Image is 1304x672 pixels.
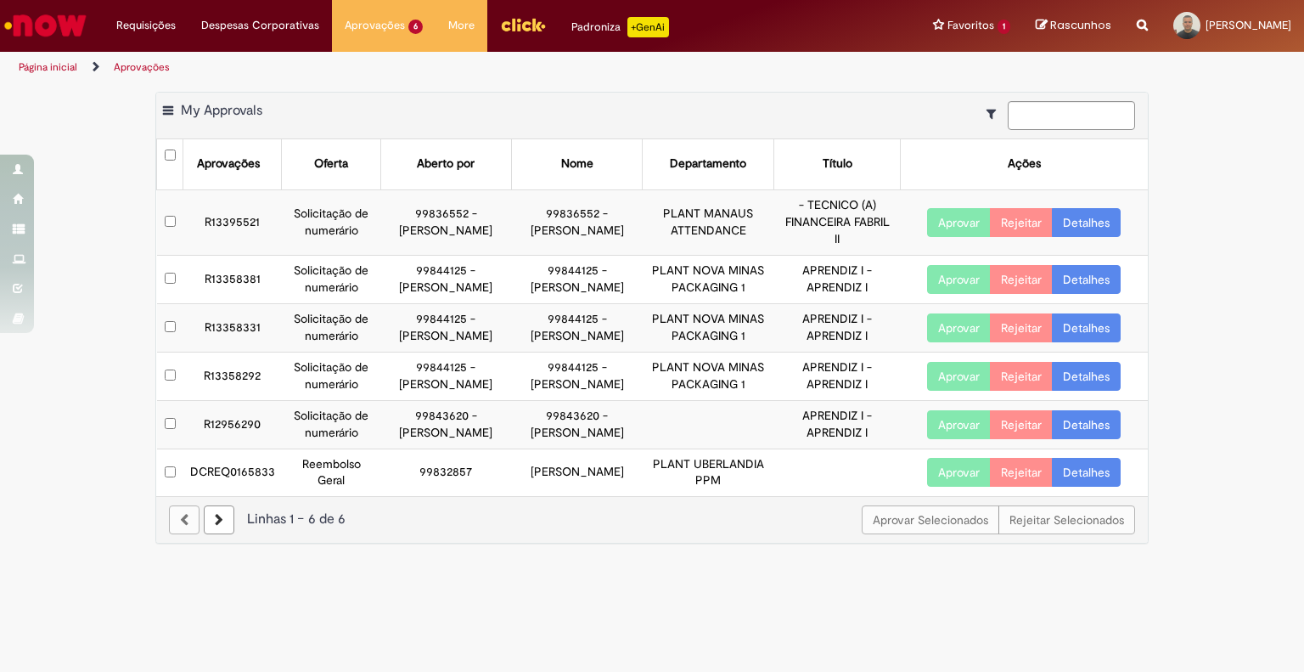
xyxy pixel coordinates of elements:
td: 99844125 - [PERSON_NAME] [380,255,511,303]
div: Ações [1008,155,1041,172]
a: Página inicial [19,60,77,74]
td: APRENDIZ I - APRENDIZ I [774,400,900,449]
td: DCREQ0165833 [183,449,282,496]
td: Solicitação de numerário [282,303,380,352]
td: 99844125 - [PERSON_NAME] [380,303,511,352]
button: Aprovar [927,410,991,439]
p: +GenAi [627,17,669,37]
td: PLANT NOVA MINAS PACKAGING 1 [643,303,774,352]
span: Rascunhos [1050,17,1111,33]
img: click_logo_yellow_360x200.png [500,12,546,37]
a: Aprovações [114,60,170,74]
td: 99836552 - [PERSON_NAME] [380,189,511,255]
button: Rejeitar [990,362,1053,391]
td: 99844125 - [PERSON_NAME] [512,303,643,352]
span: Despesas Corporativas [201,17,319,34]
img: ServiceNow [2,8,89,42]
a: Detalhes [1052,458,1121,487]
button: Aprovar [927,208,991,237]
td: R13358381 [183,255,282,303]
button: Aprovar [927,458,991,487]
div: Aprovações [197,155,260,172]
a: Detalhes [1052,313,1121,342]
td: 99844125 - [PERSON_NAME] [512,352,643,400]
td: Solicitação de numerário [282,189,380,255]
td: Reembolso Geral [282,449,380,496]
td: PLANT UBERLANDIA PPM [643,449,774,496]
td: - TECNICO (A) FINANCEIRA FABRIL II [774,189,900,255]
td: Solicitação de numerário [282,400,380,449]
span: More [448,17,475,34]
td: Solicitação de numerário [282,352,380,400]
div: Oferta [314,155,348,172]
div: Aberto por [417,155,475,172]
div: Nome [561,155,593,172]
td: APRENDIZ I - APRENDIZ I [774,352,900,400]
td: 99844125 - [PERSON_NAME] [380,352,511,400]
a: Rascunhos [1036,18,1111,34]
ul: Trilhas de página [13,52,857,83]
a: Detalhes [1052,208,1121,237]
button: Aprovar [927,265,991,294]
td: 99832857 [380,449,511,496]
td: [PERSON_NAME] [512,449,643,496]
td: PLANT NOVA MINAS PACKAGING 1 [643,352,774,400]
td: 99844125 - [PERSON_NAME] [512,255,643,303]
button: Rejeitar [990,458,1053,487]
td: APRENDIZ I - APRENDIZ I [774,255,900,303]
span: My Approvals [181,102,262,119]
td: R13358292 [183,352,282,400]
td: R13395521 [183,189,282,255]
td: 99843620 - [PERSON_NAME] [512,400,643,449]
button: Aprovar [927,313,991,342]
td: R12956290 [183,400,282,449]
div: Título [823,155,852,172]
th: Aprovações [183,139,282,189]
span: Aprovações [345,17,405,34]
div: Linhas 1 − 6 de 6 [169,510,1135,529]
td: 99843620 - [PERSON_NAME] [380,400,511,449]
a: Detalhes [1052,265,1121,294]
td: PLANT MANAUS ATTENDANCE [643,189,774,255]
i: Mostrar filtros para: Suas Solicitações [986,108,1004,120]
span: Favoritos [947,17,994,34]
span: [PERSON_NAME] [1206,18,1291,32]
button: Rejeitar [990,265,1053,294]
div: Departamento [670,155,746,172]
td: Solicitação de numerário [282,255,380,303]
td: APRENDIZ I - APRENDIZ I [774,303,900,352]
span: Requisições [116,17,176,34]
a: Detalhes [1052,410,1121,439]
button: Rejeitar [990,313,1053,342]
button: Rejeitar [990,208,1053,237]
div: Padroniza [571,17,669,37]
a: Detalhes [1052,362,1121,391]
td: R13358331 [183,303,282,352]
button: Rejeitar [990,410,1053,439]
button: Aprovar [927,362,991,391]
td: 99836552 - [PERSON_NAME] [512,189,643,255]
span: 6 [408,20,423,34]
span: 1 [998,20,1010,34]
td: PLANT NOVA MINAS PACKAGING 1 [643,255,774,303]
